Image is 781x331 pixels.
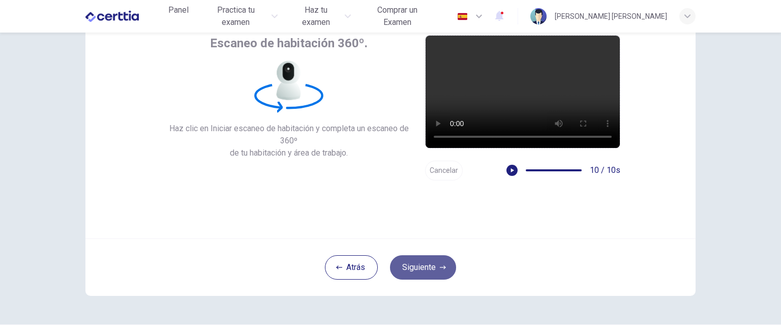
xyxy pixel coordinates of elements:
span: Comprar un Examen [363,4,432,28]
button: Comprar un Examen [359,1,436,32]
button: Siguiente [390,255,456,280]
a: Panel [162,1,195,32]
button: Practica tu examen [199,1,282,32]
span: de tu habitación y área de trabajo. [161,147,417,159]
span: 10 / 10s [590,164,620,176]
a: CERTTIA logo [85,6,162,26]
span: Haz clic en Iniciar escaneo de habitación y completa un escaneo de 360º [161,123,417,147]
button: Atrás [325,255,378,280]
img: Profile picture [530,8,547,24]
div: [PERSON_NAME] [PERSON_NAME] [555,10,667,22]
span: Escaneo de habitación 360º. [210,35,368,51]
button: Panel [162,1,195,19]
span: Panel [168,4,189,16]
span: Practica tu examen [203,4,269,28]
img: es [456,13,469,20]
span: Haz tu examen [290,4,341,28]
button: Haz tu examen [286,1,354,32]
img: CERTTIA logo [85,6,139,26]
button: Cancelar [425,161,463,180]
